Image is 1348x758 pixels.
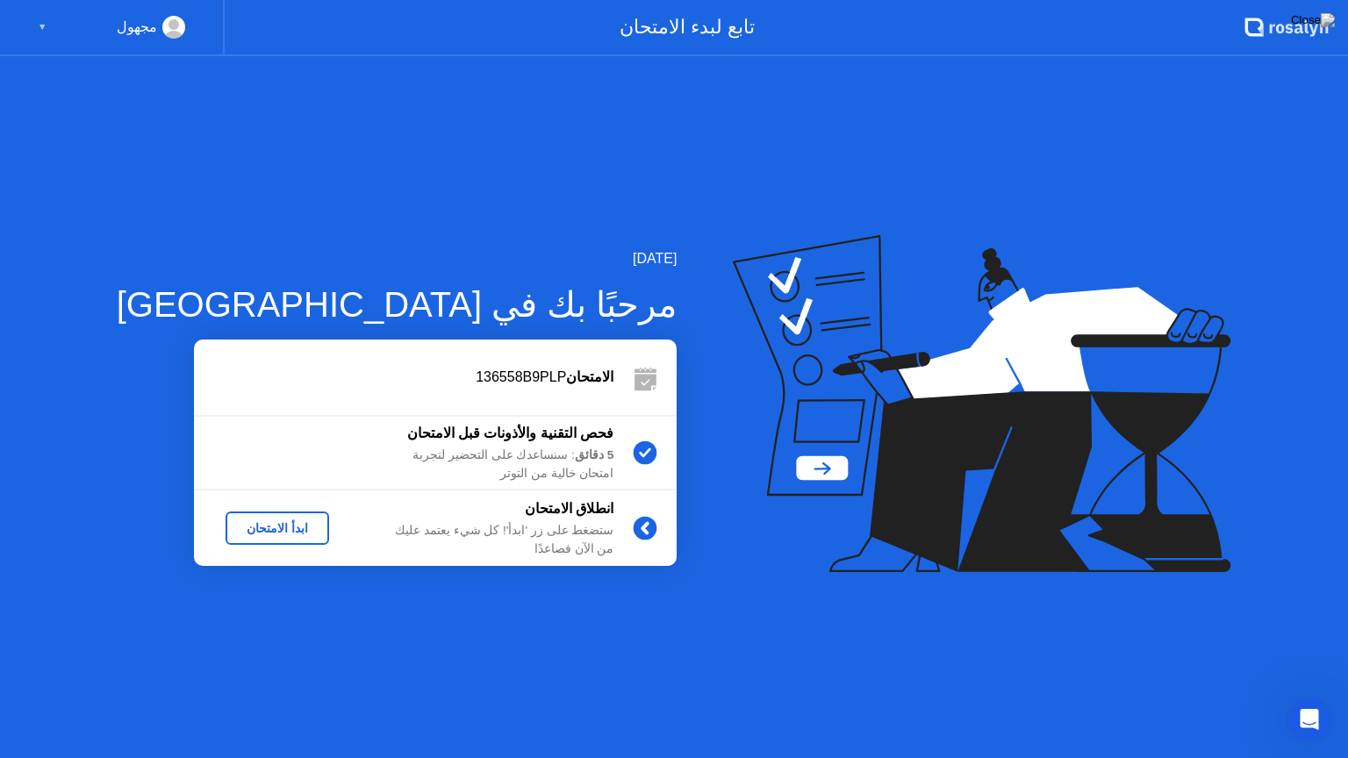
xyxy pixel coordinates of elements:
[361,447,613,483] div: : سنساعدك على التحضير لتجربة امتحان خالية من التوتر
[525,501,613,516] b: انطلاق الامتحان
[575,448,613,461] b: 5 دقائق
[1288,698,1330,740] iframe: Intercom live chat
[361,522,613,558] div: ستضغط على زر 'ابدأ'! كل شيء يعتمد عليك من الآن فصاعدًا
[117,278,678,331] div: مرحبًا بك في [GEOGRAPHIC_DATA]
[407,425,614,440] b: فحص التقنية والأذونات قبل الامتحان
[1291,13,1335,27] img: Close
[226,511,329,545] button: ابدأ الامتحان
[117,248,678,269] div: [DATE]
[233,521,322,535] div: ابدأ الامتحان
[38,16,47,39] div: ▼
[117,16,157,39] div: مجهول
[566,369,613,384] b: الامتحان
[194,367,613,388] div: 136558B9PLP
